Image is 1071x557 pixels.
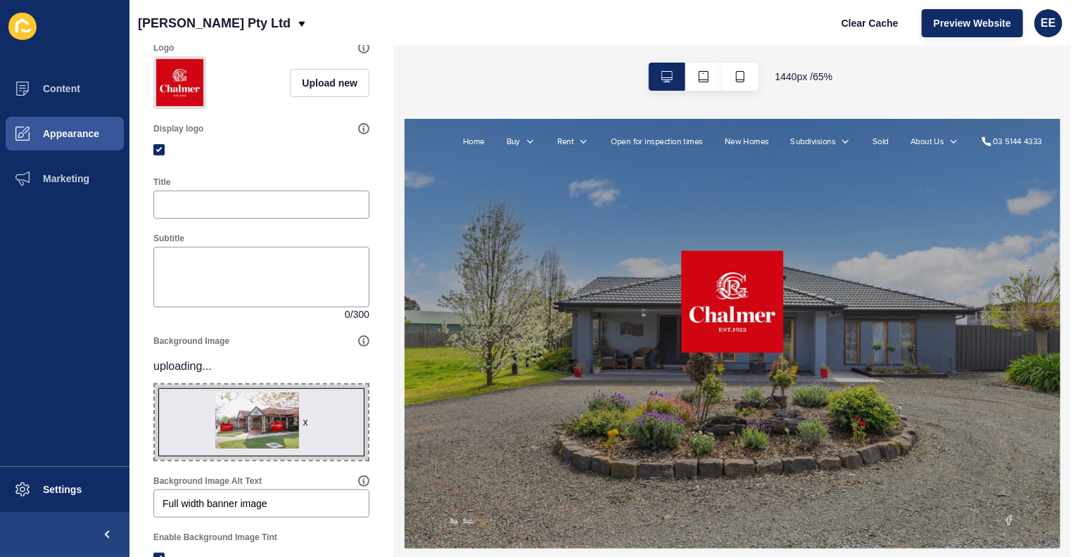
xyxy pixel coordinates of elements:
img: 55f3c78e3f547484a614713171cdf49a.jpg [156,59,203,106]
span: / [350,307,353,321]
a: Home [90,27,124,44]
span: 0 [345,307,350,321]
div: 03 5144 4333 [909,27,985,44]
label: Display logo [153,123,203,134]
a: Subdivisions [597,27,666,44]
span: Clear Cache [842,16,899,30]
label: Logo [153,42,174,53]
a: Rent [236,27,261,44]
span: 300 [353,307,369,321]
span: EE [1041,16,1056,30]
div: x [303,415,308,429]
a: Sold [723,27,748,44]
span: 1440 px / 65 % [775,70,833,84]
label: Subtitle [153,233,184,244]
a: 03 5144 4333 [891,27,985,44]
a: Buy [158,27,179,44]
p: [PERSON_NAME] Pty Ltd [138,6,291,41]
label: Enable Background Image Tint [153,532,277,543]
button: Upload new [290,69,369,97]
button: Clear Cache [830,9,911,37]
label: Title [153,177,170,188]
span: Upload new [302,76,357,90]
img: logo [428,204,585,361]
a: About Us [782,27,833,44]
label: Background Image Alt Text [153,475,262,487]
button: Preview Website [922,9,1023,37]
p: uploading... [153,350,369,383]
a: New Homes [495,27,563,44]
span: Preview Website [934,16,1011,30]
label: Background Image [153,335,229,347]
a: Open for inspection times [319,27,461,44]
